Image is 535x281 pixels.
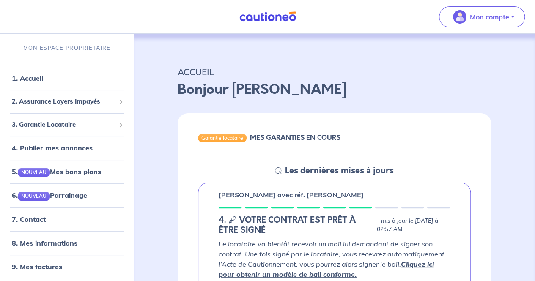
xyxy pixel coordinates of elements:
[219,240,444,278] em: Le locataire va bientôt recevoir un mail lui demandant de signer son contrat. Une fois signé par ...
[3,70,130,87] div: 1. Accueil
[3,235,130,251] div: 8. Mes informations
[198,134,247,142] div: Garantie locataire
[12,239,77,247] a: 8. Mes informations
[12,144,93,152] a: 4. Publier mes annonces
[12,97,115,106] span: 2. Assurance Loyers Impayés
[23,44,110,52] p: MON ESPACE PROPRIÉTAIRE
[377,217,450,234] p: - mis à jour le [DATE] à 02:57 AM
[178,79,491,100] p: Bonjour [PERSON_NAME]
[178,64,491,79] p: ACCUEIL
[12,191,87,199] a: 6.NOUVEAUParrainage
[219,215,373,235] h5: 4. 🖋 VOTRE CONTRAT EST PRÊT À ÊTRE SIGNÉ
[12,167,101,176] a: 5.NOUVEAUMes bons plans
[219,215,450,235] div: state: CONTRACT-IN-PREPARATION, Context: IN-LANDLORD,IN-LANDLORD
[12,262,62,271] a: 9. Mes factures
[3,93,130,110] div: 2. Assurance Loyers Impayés
[219,260,433,278] a: Cliquez ici pour obtenir un modèle de bail conforme.
[285,166,394,176] h5: Les dernières mises à jours
[250,134,340,142] h6: MES GARANTIES EN COURS
[219,190,364,200] p: [PERSON_NAME] avec réf. [PERSON_NAME]
[3,139,130,156] div: 4. Publier mes annonces
[12,74,43,82] a: 1. Accueil
[439,6,525,27] button: illu_account_valid_menu.svgMon compte
[3,117,130,133] div: 3. Garantie Locataire
[470,12,509,22] p: Mon compte
[12,120,115,130] span: 3. Garantie Locataire
[3,258,130,275] div: 9. Mes factures
[453,10,466,24] img: illu_account_valid_menu.svg
[3,163,130,180] div: 5.NOUVEAUMes bons plans
[3,187,130,204] div: 6.NOUVEAUParrainage
[236,11,299,22] img: Cautioneo
[3,211,130,228] div: 7. Contact
[12,215,46,224] a: 7. Contact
